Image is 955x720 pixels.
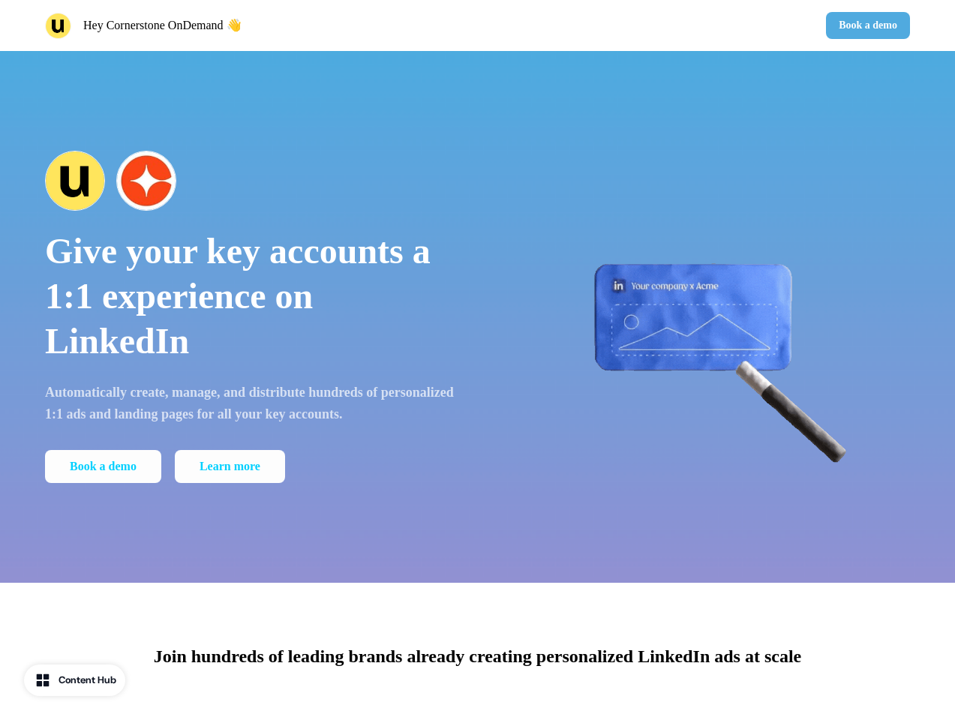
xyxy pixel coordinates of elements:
button: Book a demo [826,12,910,39]
p: Give your key accounts a 1:1 experience on LinkedIn [45,229,457,364]
button: Book a demo [45,450,161,483]
p: Hey Cornerstone OnDemand 👋 [83,16,242,34]
strong: Automatically create, manage, and distribute hundreds of personalized 1:1 ads and landing pages f... [45,385,454,421]
div: Content Hub [59,673,116,688]
a: Learn more [175,450,285,483]
p: Join hundreds of leading brands already creating personalized LinkedIn ads at scale [154,643,801,670]
button: Content Hub [24,664,125,696]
